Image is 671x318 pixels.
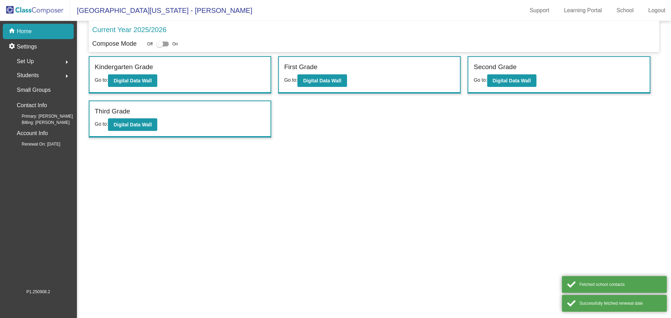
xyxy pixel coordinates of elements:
a: Support [524,5,555,16]
button: Digital Data Wall [487,74,536,87]
a: School [611,5,639,16]
b: Digital Data Wall [303,78,341,83]
b: Digital Data Wall [114,78,152,83]
p: Contact Info [17,101,47,110]
b: Digital Data Wall [114,122,152,127]
mat-icon: settings [8,43,17,51]
span: Off [147,41,153,47]
mat-icon: arrow_right [63,72,71,80]
mat-icon: home [8,27,17,36]
span: On [172,41,178,47]
b: Digital Data Wall [493,78,531,83]
p: Compose Mode [92,39,137,49]
div: Fetched school contacts [579,281,662,288]
span: Billing: [PERSON_NAME] [10,119,70,126]
p: Current Year 2025/2026 [92,24,166,35]
span: Go to: [95,77,108,83]
span: Go to: [474,77,487,83]
button: Digital Data Wall [108,74,157,87]
a: Logout [643,5,671,16]
label: Second Grade [474,62,517,72]
span: Primary: [PERSON_NAME] [10,113,73,119]
button: Digital Data Wall [108,118,157,131]
span: Go to: [95,121,108,127]
span: Renewal On: [DATE] [10,141,60,147]
p: Small Groups [17,85,51,95]
span: Go to: [284,77,297,83]
label: Third Grade [95,106,130,117]
mat-icon: arrow_right [63,58,71,66]
p: Home [17,27,32,36]
label: First Grade [284,62,317,72]
label: Kindergarten Grade [95,62,153,72]
div: Successfully fetched renewal date [579,300,662,306]
span: Students [17,71,39,80]
a: Learning Portal [558,5,608,16]
p: Settings [17,43,37,51]
span: Set Up [17,57,34,66]
button: Digital Data Wall [297,74,347,87]
p: Account Info [17,128,48,138]
span: [GEOGRAPHIC_DATA][US_STATE] - [PERSON_NAME] [70,5,252,16]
